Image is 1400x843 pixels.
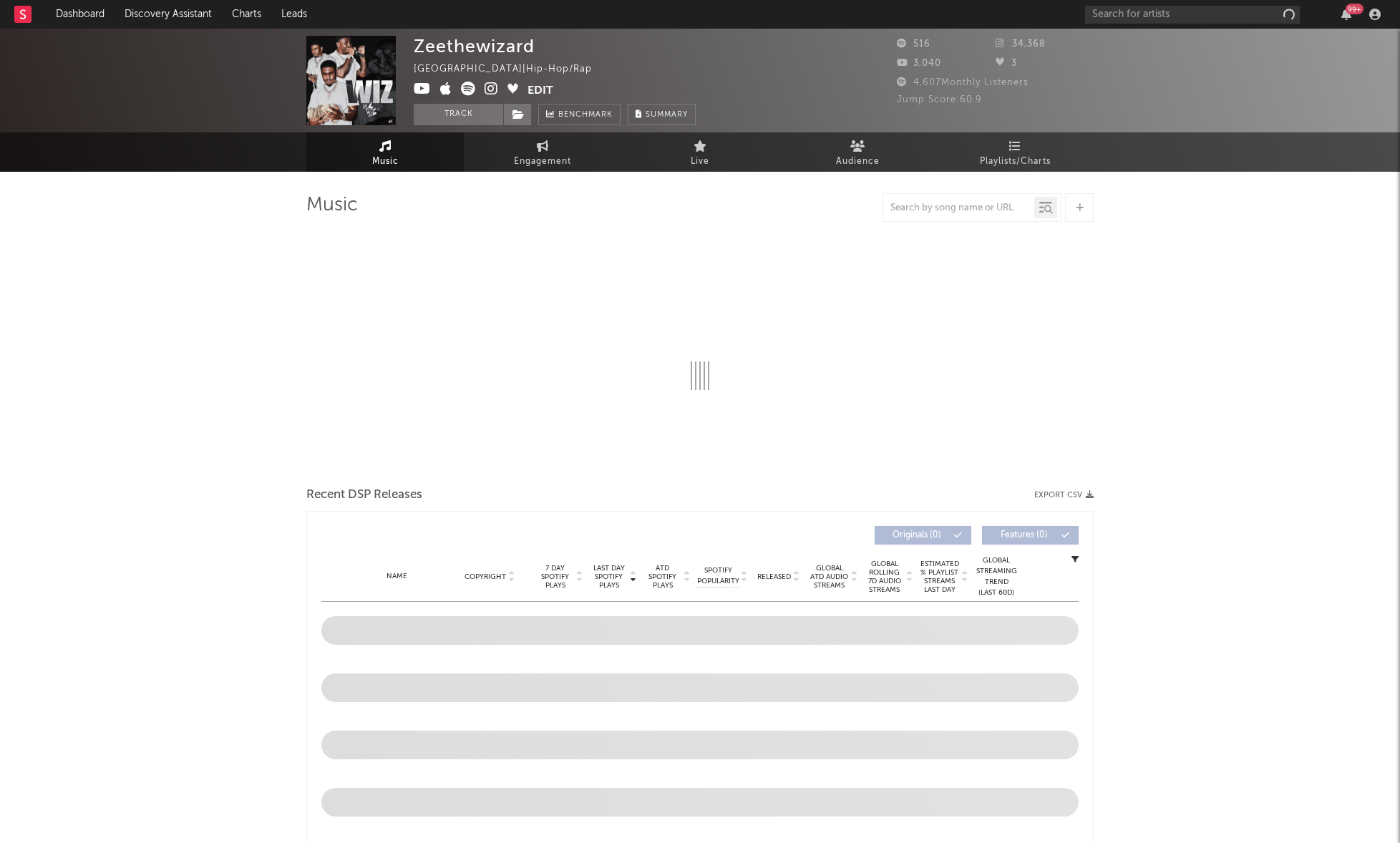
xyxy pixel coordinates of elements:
span: Copyright [465,572,506,581]
span: Estimated % Playlist Streams Last Day [920,560,959,594]
span: Live [691,153,709,170]
span: Jump Score: 60.9 [897,95,982,104]
div: Global Streaming Trend (Last 60D) [975,555,1018,598]
span: Recent DSP Releases [306,487,422,504]
span: Spotify Popularity [697,565,739,587]
span: 3,040 [897,59,941,68]
input: Search by song name or URL [883,203,1034,214]
a: Engagement [464,132,621,172]
button: 99+ [1341,9,1351,20]
span: Playlists/Charts [980,153,1051,170]
button: Features(0) [982,526,1079,545]
span: Audience [836,153,880,170]
span: Benchmark [558,107,613,124]
div: Name [350,571,444,582]
div: 99 + [1346,4,1363,14]
a: Audience [779,132,936,172]
span: Global Rolling 7D Audio Streams [865,560,904,594]
span: 4,607 Monthly Listeners [897,78,1029,87]
span: 516 [897,39,930,49]
div: Zeethewizard [414,36,535,57]
button: Export CSV [1034,491,1094,500]
span: Global ATD Audio Streams [810,564,849,590]
button: Edit [528,82,553,99]
span: Features ( 0 ) [991,531,1057,540]
span: Music [372,153,399,170]
div: [GEOGRAPHIC_DATA] | Hip-Hop/Rap [414,61,608,78]
a: Live [621,132,779,172]
span: ATD Spotify Plays [643,564,681,590]
span: Summary [646,111,688,119]
button: Originals(0) [875,526,971,545]
span: Engagement [514,153,571,170]
input: Search for artists [1085,6,1300,24]
a: Music [306,132,464,172]
span: Released [757,572,791,581]
button: Track [414,104,503,125]
span: Last Day Spotify Plays [590,564,628,590]
a: Benchmark [538,104,621,125]
span: 3 [996,59,1017,68]
span: 34,368 [996,39,1046,49]
button: Summary [628,104,696,125]
span: Originals ( 0 ) [884,531,950,540]
span: 7 Day Spotify Plays [536,564,574,590]
a: Playlists/Charts [936,132,1094,172]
